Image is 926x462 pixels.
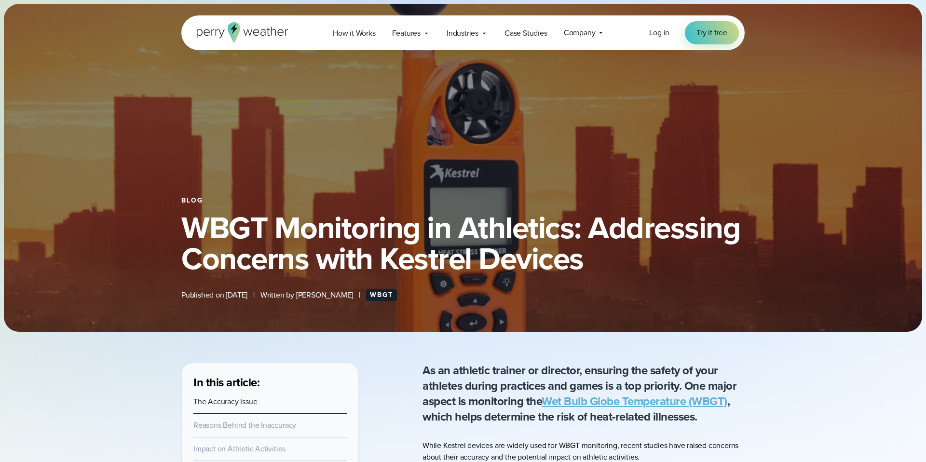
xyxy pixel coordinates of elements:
a: Case Studies [496,23,556,43]
span: Industries [447,27,478,39]
span: Try it free [696,27,727,39]
span: Company [564,27,596,39]
a: Reasons Behind the Inaccuracy [193,420,296,431]
a: WBGT [366,289,397,301]
a: Log in [649,27,669,39]
span: | [359,289,360,301]
a: Impact on Athletic Activities [193,443,286,454]
div: Blog [181,197,745,204]
span: Features [392,27,421,39]
span: Written by [PERSON_NAME] [260,289,353,301]
span: Case Studies [504,27,547,39]
span: Published on [DATE] [181,289,247,301]
span: Log in [649,27,669,38]
h3: In this article: [193,375,347,390]
a: The Accuracy Issue [193,396,257,407]
a: How it Works [325,23,384,43]
h1: WBGT Monitoring in Athletics: Addressing Concerns with Kestrel Devices [181,212,745,274]
a: Try it free [685,21,739,44]
span: How it Works [333,27,376,39]
a: Wet Bulb Globe Temperature (WBGT) [542,393,727,410]
p: As an athletic trainer or director, ensuring the safety of your athletes during practices and gam... [422,363,745,424]
span: | [253,289,255,301]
